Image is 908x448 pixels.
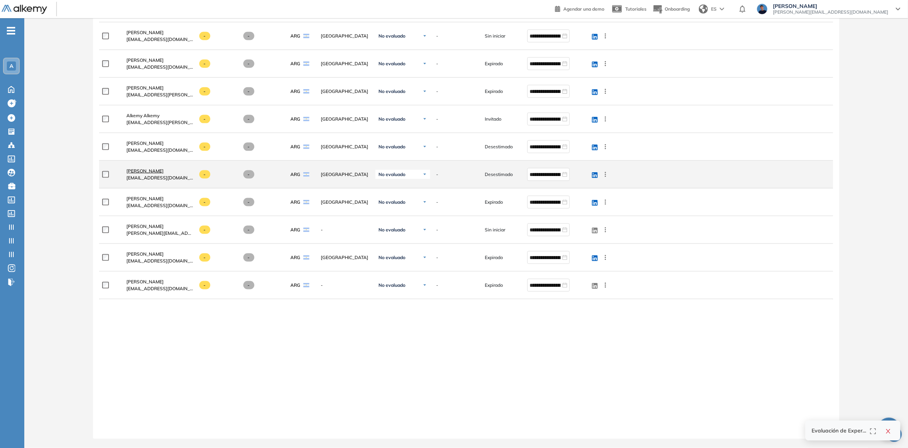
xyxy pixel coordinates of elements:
[422,255,427,260] img: Ícono de flecha
[126,85,164,91] span: [PERSON_NAME]
[422,283,427,288] img: Ícono de flecha
[422,89,427,94] img: Ícono de flecha
[290,226,300,233] span: ARG
[126,147,193,154] span: [EMAIL_ADDRESS][DOMAIN_NAME]
[126,285,193,292] span: [EMAIL_ADDRESS][DOMAIN_NAME]
[378,61,405,67] span: No evaluado
[303,61,309,66] img: ARG
[321,143,369,150] span: [GEOGRAPHIC_DATA]
[485,171,513,178] span: Desestimado
[303,89,309,94] img: ARG
[485,60,503,67] span: Expirado
[378,33,405,39] span: No evaluado
[378,116,405,122] span: No evaluado
[126,112,193,119] a: Alkemy Alkemy
[436,33,438,39] span: -
[290,254,300,261] span: ARG
[563,6,604,12] span: Agendar una demo
[653,1,690,17] button: Onboarding
[126,140,164,146] span: [PERSON_NAME]
[321,254,369,261] span: [GEOGRAPHIC_DATA]
[378,171,405,178] span: No evaluado
[243,226,254,234] span: -
[243,170,254,179] span: -
[290,88,300,95] span: ARG
[485,143,513,150] span: Desestimado
[303,200,309,204] img: ARG
[436,171,438,178] span: -
[290,33,300,39] span: ARG
[378,199,405,205] span: No evaluado
[436,60,438,67] span: -
[321,116,369,123] span: [GEOGRAPHIC_DATA]
[126,113,159,118] span: Alkemy Alkemy
[422,145,427,149] img: Ícono de flecha
[243,32,254,40] span: -
[126,119,193,126] span: [EMAIL_ADDRESS][PERSON_NAME][DOMAIN_NAME]
[485,88,503,95] span: Expirado
[378,282,405,288] span: No evaluado
[321,88,369,95] span: [GEOGRAPHIC_DATA]
[321,199,369,206] span: [GEOGRAPHIC_DATA]
[243,60,254,68] span: -
[126,196,164,201] span: [PERSON_NAME]
[882,425,894,436] button: close
[126,168,164,174] span: [PERSON_NAME]
[243,198,254,206] span: -
[303,228,309,232] img: ARG
[485,254,503,261] span: Expirado
[422,61,427,66] img: Ícono de flecha
[126,168,193,174] a: [PERSON_NAME]
[199,87,210,96] span: -
[665,6,690,12] span: Onboarding
[485,33,505,39] span: Sin iniciar
[485,199,503,206] span: Expirado
[126,57,193,64] a: [PERSON_NAME]
[711,6,717,13] span: ES
[126,36,193,43] span: [EMAIL_ADDRESS][DOMAIN_NAME]
[126,57,164,63] span: [PERSON_NAME]
[422,172,427,177] img: Ícono de flecha
[555,4,604,13] a: Agendar una demo
[126,258,193,264] span: [EMAIL_ADDRESS][DOMAIN_NAME]
[485,116,501,123] span: Invitado
[436,282,438,289] span: -
[199,143,210,151] span: -
[321,60,369,67] span: [GEOGRAPHIC_DATA]
[378,255,405,261] span: No evaluado
[199,60,210,68] span: -
[290,143,300,150] span: ARG
[303,145,309,149] img: ARG
[625,6,646,12] span: Tutoriales
[126,223,193,230] a: [PERSON_NAME]
[126,223,164,229] span: [PERSON_NAME]
[126,91,193,98] span: [EMAIL_ADDRESS][PERSON_NAME][DOMAIN_NAME]
[303,255,309,260] img: ARG
[303,283,309,288] img: ARG
[436,116,438,123] span: -
[885,428,891,434] span: close
[290,116,300,123] span: ARG
[812,428,867,434] h4: Evaluación de Experiencia
[290,60,300,67] span: ARG
[436,254,438,261] span: -
[321,226,369,233] span: -
[126,230,193,237] span: [PERSON_NAME][EMAIL_ADDRESS][PERSON_NAME][DOMAIN_NAME]
[485,226,505,233] span: Sin iniciar
[243,87,254,96] span: -
[126,202,193,209] span: [EMAIL_ADDRESS][DOMAIN_NAME]
[378,88,405,94] span: No evaluado
[290,171,300,178] span: ARG
[321,171,369,178] span: [GEOGRAPHIC_DATA]
[9,63,13,69] span: A
[303,117,309,121] img: ARG
[485,282,503,289] span: Expirado
[199,32,210,40] span: -
[378,227,405,233] span: No evaluado
[126,29,193,36] a: [PERSON_NAME]
[126,174,193,181] span: [EMAIL_ADDRESS][DOMAIN_NAME]
[422,117,427,121] img: Ícono de flecha
[436,88,438,95] span: -
[436,199,438,206] span: -
[199,226,210,234] span: -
